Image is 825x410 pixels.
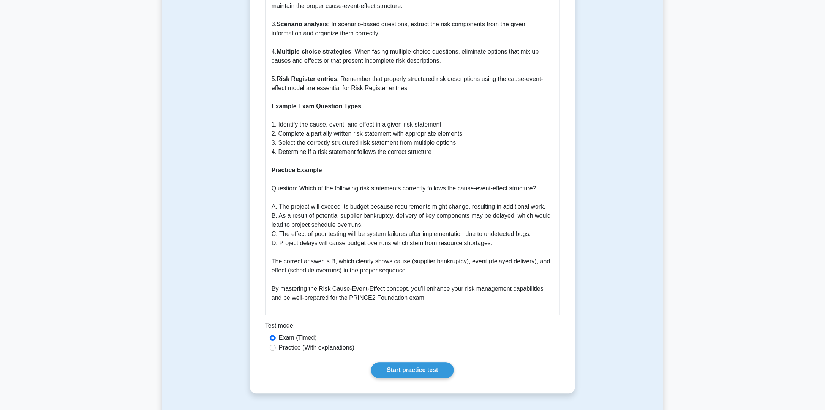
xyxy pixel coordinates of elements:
[279,333,317,342] label: Exam (Timed)
[277,48,351,55] b: Multiple-choice strategies
[277,76,337,82] b: Risk Register entries
[371,362,454,378] a: Start practice test
[279,343,354,352] label: Practice (With explanations)
[265,321,560,333] div: Test mode:
[272,167,322,173] b: Practice Example
[272,103,361,109] b: Example Exam Question Types
[277,21,328,27] b: Scenario analysis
